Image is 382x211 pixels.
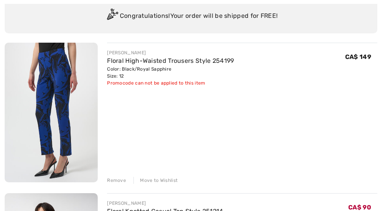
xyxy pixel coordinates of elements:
[348,204,371,211] span: CA$ 90
[107,49,234,56] div: [PERSON_NAME]
[107,80,234,86] div: Promocode can not be applied to this item
[345,53,371,61] span: CA$ 149
[133,177,178,184] div: Move to Wishlist
[5,43,98,182] img: Floral High-Waisted Trousers Style 254199
[107,177,126,184] div: Remove
[104,9,120,24] img: Congratulation2.svg
[14,9,368,24] div: Congratulations! Your order will be shipped for FREE!
[107,57,234,64] a: Floral High-Waisted Trousers Style 254199
[107,200,223,207] div: [PERSON_NAME]
[107,66,234,80] div: Color: Black/Royal Sapphire Size: 12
